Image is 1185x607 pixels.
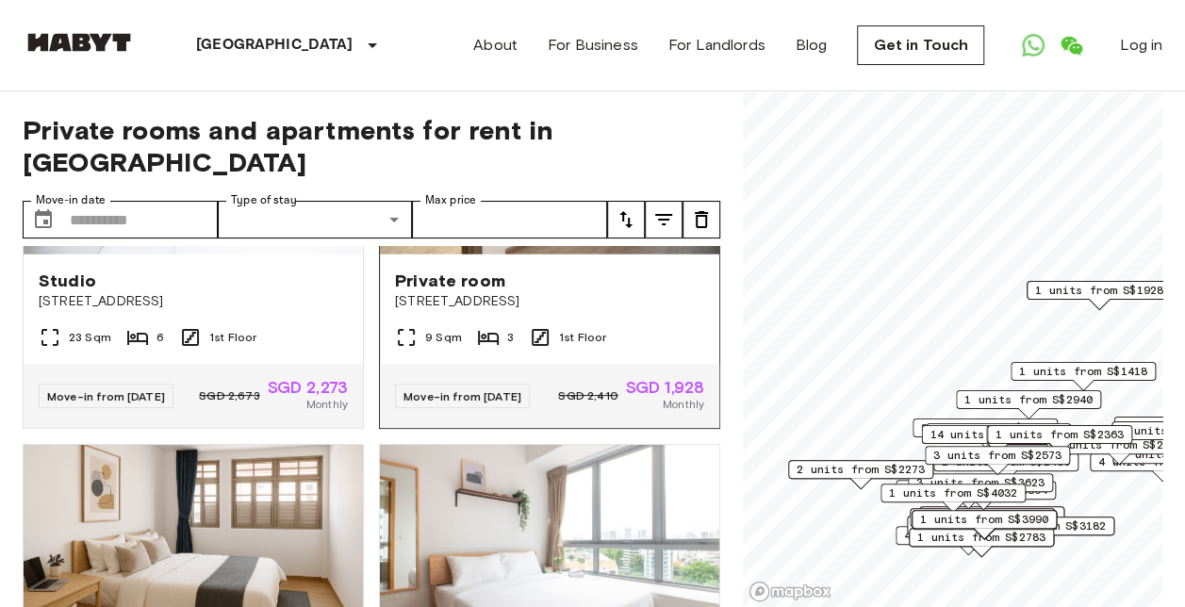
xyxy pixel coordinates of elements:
span: Monthly [663,396,704,413]
span: SGD 2,273 [268,379,348,396]
div: Map marker [911,481,1056,510]
span: Studio [39,270,96,292]
span: Private room [395,270,505,292]
div: Map marker [788,460,933,489]
span: SGD 1,928 [626,379,704,396]
a: Blog [796,34,828,57]
label: Max price [425,192,476,208]
div: Map marker [969,517,1114,546]
span: 3 units from S$1764 [921,419,1049,436]
a: Log in [1120,34,1162,57]
div: Map marker [926,423,1071,452]
span: [STREET_ADDRESS] [39,292,348,311]
span: 3 units from S$2573 [933,447,1062,464]
span: 14 units from S$2348 [930,426,1064,443]
div: Map marker [956,390,1101,419]
a: For Landlords [668,34,765,57]
a: Open WhatsApp [1014,26,1052,64]
div: Map marker [1011,362,1156,391]
div: Map marker [896,526,1041,555]
div: Map marker [986,425,1131,454]
span: Move-in from [DATE] [403,389,521,403]
div: Map marker [987,425,1132,454]
a: Get in Touch [857,25,984,65]
div: Map marker [921,425,1073,454]
p: [GEOGRAPHIC_DATA] [196,34,354,57]
div: Map marker [909,528,1054,557]
a: About [473,34,518,57]
div: Map marker [933,452,1078,482]
span: 1st Floor [559,329,606,346]
span: 2 units from S$2273 [797,461,925,478]
button: tune [607,201,645,238]
a: Open WeChat [1052,26,1090,64]
div: Map marker [913,418,1058,448]
span: Private rooms and apartments for rent in [GEOGRAPHIC_DATA] [23,114,720,178]
span: 1 units from S$2940 [964,391,1093,408]
a: Mapbox logo [749,581,831,602]
span: 1 units from S$1418 [1019,363,1147,380]
span: 1 units from S$3990 [920,511,1048,528]
label: Move-in date [36,192,106,208]
span: 3 units from S$3623 [916,474,1045,491]
span: 3 units from S$3024 [934,424,1062,441]
span: 4 units from S$1680 [904,527,1032,544]
button: tune [683,201,720,238]
span: 9 Sqm [425,329,462,346]
span: 1 units from S$4032 [889,484,1017,501]
span: Monthly [306,396,348,413]
span: 3 [507,329,514,346]
span: 23 Sqm [69,329,111,346]
a: For Business [548,34,638,57]
div: Map marker [925,446,1070,475]
div: Map marker [907,516,1052,545]
span: 1 units from S$1928 [1035,282,1163,299]
span: 1st Floor [209,329,256,346]
button: tune [645,201,683,238]
img: Habyt [23,33,136,52]
span: 1 units from S$3182 [978,517,1106,534]
div: Map marker [919,506,1064,535]
span: Move-in from [DATE] [47,389,165,403]
div: Map marker [1027,281,1172,310]
span: 6 [156,329,164,346]
span: [STREET_ADDRESS] [395,292,704,311]
div: Map marker [881,484,1026,513]
span: SGD 2,410 [558,387,617,404]
button: Choose date [25,201,62,238]
div: Map marker [912,510,1057,539]
span: 1 units from S$2363 [996,426,1124,443]
div: Map marker [910,508,1055,537]
span: SGD 2,673 [199,387,259,404]
label: Type of stay [231,192,297,208]
div: Map marker [908,473,1053,502]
